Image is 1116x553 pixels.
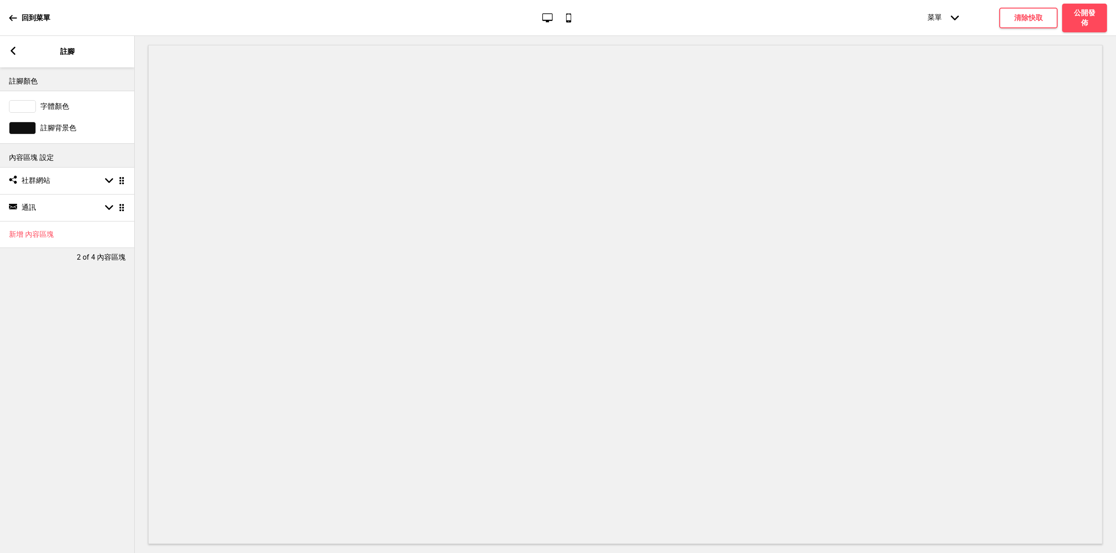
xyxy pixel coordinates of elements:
[9,230,54,239] h4: 新增 內容區塊
[22,203,36,212] h4: 通訊
[9,122,126,134] div: 註腳背景色
[9,76,126,86] p: 註腳顏色
[9,6,50,30] a: 回到菜單
[60,47,75,57] p: 註腳
[40,102,69,111] span: 字體顏色
[40,124,76,133] span: 註腳背景色
[77,252,126,262] p: 2 of 4 內容區塊
[9,100,126,113] div: 字體顏色
[918,4,968,31] div: 菜單
[1062,4,1107,32] button: 公開發佈
[1014,13,1043,23] h4: 清除快取
[22,13,50,23] p: 回到菜單
[999,8,1058,28] button: 清除快取
[9,153,126,163] p: 內容區塊 設定
[22,176,50,186] h4: 社群網站
[1071,8,1098,28] h4: 公開發佈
